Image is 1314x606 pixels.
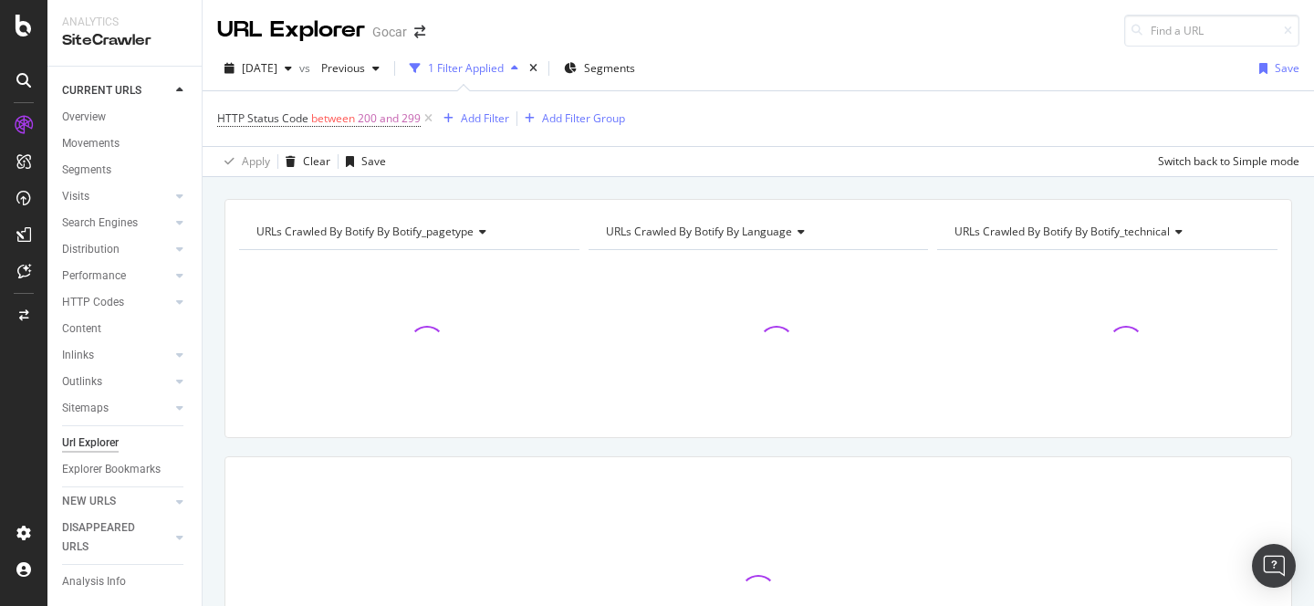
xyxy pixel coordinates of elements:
[951,217,1261,246] h4: URLs Crawled By Botify By botify_technical
[62,108,106,127] div: Overview
[954,224,1170,239] span: URLs Crawled By Botify By botify_technical
[557,54,642,83] button: Segments
[62,266,126,286] div: Performance
[517,108,625,130] button: Add Filter Group
[461,110,509,126] div: Add Filter
[606,224,792,239] span: URLs Crawled By Botify By language
[62,492,116,511] div: NEW URLS
[526,59,541,78] div: times
[584,60,635,76] span: Segments
[62,434,189,453] a: Url Explorer
[62,572,189,591] a: Analysis Info
[314,54,387,83] button: Previous
[311,110,355,126] span: between
[62,518,154,557] div: DISAPPEARED URLS
[62,214,138,233] div: Search Engines
[278,147,330,176] button: Clear
[62,161,189,180] a: Segments
[62,187,89,206] div: Visits
[62,434,119,453] div: Url Explorer
[62,319,101,339] div: Content
[62,214,171,233] a: Search Engines
[602,217,912,246] h4: URLs Crawled By Botify By language
[62,372,171,392] a: Outlinks
[253,217,563,246] h4: URLs Crawled By Botify By botify_pagetype
[62,30,187,51] div: SiteCrawler
[1158,153,1299,169] div: Switch back to Simple mode
[62,492,171,511] a: NEW URLS
[242,60,277,76] span: 2025 Sep. 9th
[62,108,189,127] a: Overview
[1275,60,1299,76] div: Save
[436,108,509,130] button: Add Filter
[62,399,109,418] div: Sitemaps
[339,147,386,176] button: Save
[62,240,120,259] div: Distribution
[62,240,171,259] a: Distribution
[62,134,189,153] a: Movements
[62,15,187,30] div: Analytics
[414,26,425,38] div: arrow-right-arrow-left
[62,187,171,206] a: Visits
[62,346,171,365] a: Inlinks
[256,224,474,239] span: URLs Crawled By Botify By botify_pagetype
[62,460,189,479] a: Explorer Bookmarks
[62,346,94,365] div: Inlinks
[62,572,126,591] div: Analysis Info
[217,110,308,126] span: HTTP Status Code
[361,153,386,169] div: Save
[1252,544,1296,588] div: Open Intercom Messenger
[62,372,102,392] div: Outlinks
[62,81,141,100] div: CURRENT URLS
[1124,15,1299,47] input: Find a URL
[62,293,124,312] div: HTTP Codes
[428,60,504,76] div: 1 Filter Applied
[314,60,365,76] span: Previous
[62,266,171,286] a: Performance
[62,460,161,479] div: Explorer Bookmarks
[217,147,270,176] button: Apply
[1252,54,1299,83] button: Save
[402,54,526,83] button: 1 Filter Applied
[303,153,330,169] div: Clear
[217,15,365,46] div: URL Explorer
[62,81,171,100] a: CURRENT URLS
[62,293,171,312] a: HTTP Codes
[217,54,299,83] button: [DATE]
[1151,147,1299,176] button: Switch back to Simple mode
[62,161,111,180] div: Segments
[62,134,120,153] div: Movements
[242,153,270,169] div: Apply
[358,106,421,131] span: 200 and 299
[62,518,171,557] a: DISAPPEARED URLS
[62,399,171,418] a: Sitemaps
[372,23,407,41] div: Gocar
[542,110,625,126] div: Add Filter Group
[299,60,314,76] span: vs
[62,319,189,339] a: Content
